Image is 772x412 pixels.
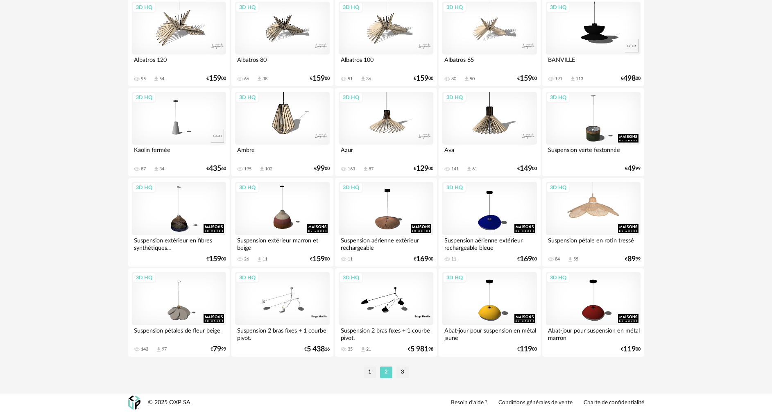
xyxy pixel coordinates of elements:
div: Azur [339,145,433,161]
div: 3D HQ [443,272,466,283]
div: 21 [366,346,371,352]
span: 159 [209,76,221,81]
div: 55 [573,256,578,262]
span: Download icon [156,346,162,353]
span: 169 [416,256,428,262]
span: Download icon [153,76,159,82]
span: 159 [312,76,325,81]
div: € 00 [517,256,537,262]
div: € 00 [621,346,641,352]
div: € 00 [517,166,537,172]
div: 38 [263,76,267,82]
span: 49 [627,166,636,172]
div: Abat-jour pour suspension en métal jaune [442,325,537,342]
span: 119 [623,346,636,352]
span: 159 [520,76,532,81]
div: 3D HQ [132,272,156,283]
a: 3D HQ Abat-jour pour suspension en métal marron €11900 [542,268,644,357]
div: € 99 [625,166,641,172]
div: 3D HQ [443,2,466,13]
span: 498 [623,76,636,81]
div: 191 [555,76,562,82]
div: 3D HQ [132,2,156,13]
div: 87 [141,166,146,172]
div: 50 [470,76,475,82]
a: 3D HQ Suspension pétale en rotin tressé 84 Download icon 55 €8999 [542,178,644,267]
div: € 00 [310,76,330,81]
div: € 00 [621,76,641,81]
div: © 2025 OXP SA [148,399,190,407]
div: 163 [348,166,355,172]
div: Suspension pétales de fleur beige [132,325,226,342]
li: 2 [380,367,392,378]
span: Download icon [362,166,369,172]
div: Suspension aérienne extérieur rechargeable bleue [442,235,537,251]
div: Albatros 100 [339,54,433,71]
a: Conditions générales de vente [498,399,573,407]
div: 3D HQ [546,272,570,283]
img: OXP [128,396,140,410]
div: 143 [141,346,148,352]
div: Albatros 65 [442,54,537,71]
div: 84 [555,256,560,262]
div: € 00 [414,256,433,262]
div: 26 [244,256,249,262]
span: Download icon [567,256,573,263]
li: 1 [364,367,376,378]
div: 51 [348,76,353,82]
div: 95 [141,76,146,82]
div: € 00 [310,256,330,262]
span: Download icon [464,76,470,82]
span: Download icon [153,166,159,172]
div: Albatros 120 [132,54,226,71]
a: 3D HQ Abat-jour pour suspension en métal jaune €11900 [439,268,540,357]
div: 102 [265,166,272,172]
div: 80 [451,76,456,82]
div: 3D HQ [339,182,363,193]
div: 3D HQ [443,92,466,103]
a: 3D HQ Ava 141 Download icon 61 €14900 [439,88,540,177]
div: 11 [263,256,267,262]
div: Suspension pétale en rotin tressé [546,235,640,251]
span: 149 [520,166,532,172]
div: € 00 [314,166,330,172]
div: 3D HQ [235,272,259,283]
div: Suspension 2 bras fixes + 1 courbe pivot. [235,325,329,342]
span: 159 [209,256,221,262]
div: 3D HQ [235,92,259,103]
div: 61 [472,166,477,172]
div: 3D HQ [546,92,570,103]
div: 87 [369,166,374,172]
span: 159 [416,76,428,81]
span: Download icon [360,346,366,353]
div: 3D HQ [546,182,570,193]
div: Suspension 2 bras fixes + 1 courbe pivot. [339,325,433,342]
a: 3D HQ Kaolin fermée 87 Download icon 34 €43560 [128,88,230,177]
a: Charte de confidentialité [584,399,644,407]
a: 3D HQ Suspension 2 bras fixes + 1 courbe pivot. 35 Download icon 21 €5 98198 [335,268,437,357]
div: 66 [244,76,249,82]
span: 169 [520,256,532,262]
div: 3D HQ [339,92,363,103]
div: 11 [348,256,353,262]
div: Abat-jour pour suspension en métal marron [546,325,640,342]
div: 195 [244,166,251,172]
span: 5 438 [307,346,325,352]
span: 79 [213,346,221,352]
a: 3D HQ Azur 163 Download icon 87 €12900 [335,88,437,177]
span: Download icon [256,76,263,82]
div: € 00 [206,76,226,81]
a: Besoin d'aide ? [451,399,487,407]
div: 3D HQ [235,182,259,193]
div: Ava [442,145,537,161]
a: 3D HQ Ambre 195 Download icon 102 €9900 [231,88,333,177]
div: € 00 [414,76,433,81]
div: € 99 [625,256,641,262]
span: 99 [317,166,325,172]
span: 159 [312,256,325,262]
span: 89 [627,256,636,262]
div: 3D HQ [339,272,363,283]
span: 129 [416,166,428,172]
div: 36 [366,76,371,82]
div: BANVILLE [546,54,640,71]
